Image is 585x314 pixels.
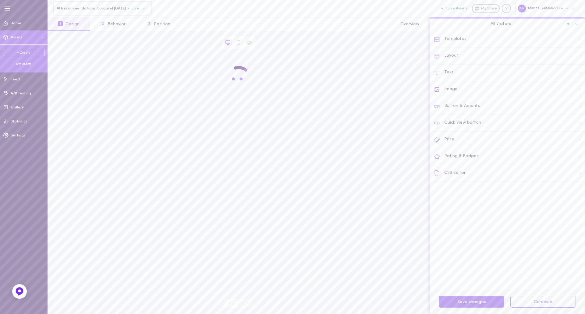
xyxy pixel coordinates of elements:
[390,17,430,31] button: Overview
[147,21,151,26] span: 3
[434,148,585,165] div: Rating & Badges
[434,48,585,65] div: Layout
[11,134,26,137] span: Settings
[11,36,23,39] span: Assets
[11,92,31,95] span: A/B testing
[100,21,105,26] span: 2
[223,299,239,309] span: Undo
[90,17,136,31] button: 2Behavior
[11,78,20,81] span: Feed
[441,6,472,11] a: 1 Live Assets
[472,4,500,13] a: My Store
[434,132,585,148] div: Price
[136,17,181,31] button: 3Position
[434,165,585,182] div: CSS Editor
[515,2,579,15] div: Marina [GEOGRAPHIC_DATA]
[434,81,585,98] div: Image
[239,299,254,309] span: Redo
[434,31,585,48] div: Templates
[128,6,139,10] span: Live
[11,22,21,25] span: Home
[510,296,576,308] button: Continue
[3,62,44,66] div: My Assets
[491,21,511,26] span: All Visitors
[11,106,24,109] span: Gallery
[48,17,90,31] button: 1Design
[15,287,24,296] img: Feedback Button
[434,115,585,132] div: Quick View button
[58,21,63,26] span: 1
[481,6,497,12] span: My Store
[434,98,585,115] div: Button & Variants
[11,120,27,123] span: Statistics
[57,6,128,11] span: AI Recommendations Carousel [DATE]
[441,6,468,10] button: 1 Live Assets
[434,65,585,81] div: Text
[3,49,44,56] a: + Create
[502,4,511,13] div: Knowledge center
[439,296,504,308] button: Save changes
